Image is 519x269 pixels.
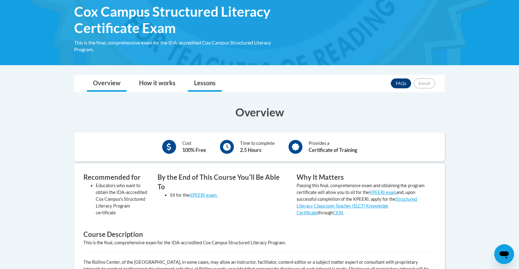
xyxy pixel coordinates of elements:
span: Cox Campus Structured Literacy Certificate Exam [74,3,287,36]
a: CERI [333,210,343,215]
a: FAQs [391,78,411,88]
b: 100% Free [182,147,206,153]
div: Cost [182,140,206,154]
h3: Overview [74,104,445,120]
h3: Recommended for [83,173,148,182]
a: KPEERI exam. [189,192,217,198]
li: Educators who want to obtain the IDA-accredited Cox Campus's Structured Literacy Program certificate [96,182,148,216]
h3: Why It Matters [297,173,426,182]
a: KPEERI exam [369,190,396,195]
h3: By the End of This Course Youʹll Be Able To [158,173,287,192]
button: Enroll [414,78,435,88]
a: Overview [87,75,127,92]
a: How it works [133,75,182,92]
div: Provides a [309,140,357,154]
a: Structured Literacy Classroom Teacher (SLCT) Knowledge Certificate [297,196,417,215]
div: Time to complete [240,140,275,154]
p: Passing this final, comprehensive exam and obtaining the program certificate will allow you to si... [297,182,426,216]
b: Certificate of Training [309,147,357,153]
div: This is the final, comprehensive exam for the IDA-accredited Cox Campus Structured Literacy Program. [74,39,287,53]
iframe: Button to launch messaging window [494,244,514,264]
b: 2.5 Hours [240,147,261,153]
li: Sit for the [170,192,287,199]
a: Lessons [188,75,222,92]
div: This is the final, comprehensive exam for the IDA-accredited Cox Campus Structured Literacy Program. [83,239,436,246]
h3: Course Description [83,230,436,239]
